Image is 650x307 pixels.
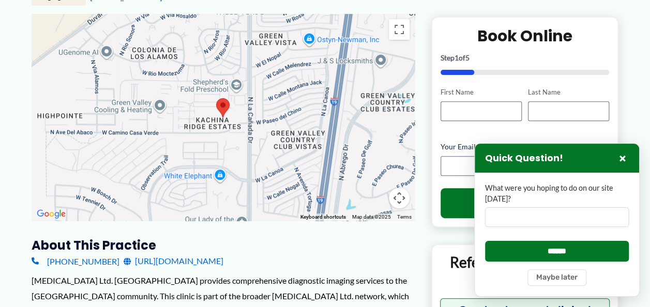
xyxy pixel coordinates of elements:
[32,253,119,269] a: [PHONE_NUMBER]
[441,142,610,152] label: Your Email Address
[616,152,629,164] button: Close
[441,26,610,46] h2: Book Online
[32,237,415,253] h3: About this practice
[485,152,563,164] h3: Quick Question!
[440,253,610,290] p: Referring Providers and Staff
[441,87,522,97] label: First Name
[124,253,223,269] a: [URL][DOMAIN_NAME]
[34,207,68,221] a: Open this area in Google Maps (opens a new window)
[352,214,391,220] span: Map data ©2025
[300,213,346,221] button: Keyboard shortcuts
[397,214,412,220] a: Terms (opens in new tab)
[389,19,410,40] button: Toggle fullscreen view
[389,188,410,208] button: Map camera controls
[441,54,610,62] p: Step of
[455,53,459,62] span: 1
[527,269,586,286] button: Maybe later
[485,183,629,204] label: What were you hoping to do on our site [DATE]?
[34,207,68,221] img: Google
[465,53,470,62] span: 5
[528,87,609,97] label: Last Name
